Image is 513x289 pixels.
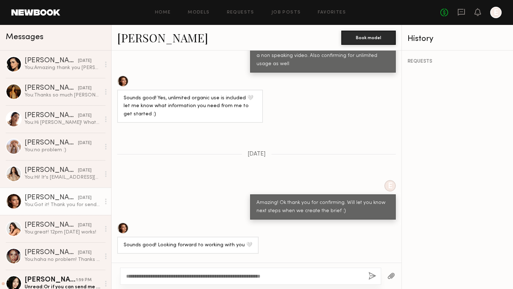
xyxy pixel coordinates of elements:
[78,249,92,256] div: [DATE]
[408,35,507,43] div: History
[6,33,43,41] span: Messages
[78,58,92,64] div: [DATE]
[78,222,92,229] div: [DATE]
[25,201,100,208] div: You: Got it! Thank you for sending this back and for the update! :)
[408,59,507,64] div: REQUESTS
[227,10,254,15] a: Requests
[78,167,92,174] div: [DATE]
[76,277,92,284] div: 1:59 PM
[124,94,256,119] div: Sounds good! Yes, unlimited organic use is included 🤍 let me know what information you need from ...
[155,10,171,15] a: Home
[78,85,92,92] div: [DATE]
[256,199,389,215] div: Amazing! Ok thank you for confirming. Will let you know next steps when we create the brief :)
[25,85,78,92] div: [PERSON_NAME]
[490,7,502,18] a: E
[25,174,100,181] div: You: Hi! It's [EMAIL_ADDRESS][DOMAIN_NAME]
[248,151,266,157] span: [DATE]
[117,30,208,45] a: [PERSON_NAME]
[25,112,78,119] div: [PERSON_NAME]
[78,112,92,119] div: [DATE]
[78,140,92,147] div: [DATE]
[25,147,100,153] div: You: no problem :)
[78,195,92,201] div: [DATE]
[25,140,78,147] div: [PERSON_NAME]
[25,119,100,126] div: You: Hi [PERSON_NAME]! What time works best for you? This will also be for our sister brand Skin ...
[25,92,100,99] div: You: Thanks so much [PERSON_NAME]!
[341,31,396,45] button: Book model
[271,10,301,15] a: Job Posts
[25,167,78,174] div: [PERSON_NAME]
[25,256,100,263] div: You: haha no problem! Thanks [PERSON_NAME]! Will see you [DATE] :)
[25,64,100,71] div: You: Amazing thank you [PERSON_NAME]!
[124,241,252,249] div: Sounds good! Looking forward to working with you 🤍
[188,10,209,15] a: Models
[341,34,396,40] a: Book model
[25,229,100,236] div: You: great! 12pm [DATE] works!
[25,277,76,284] div: [PERSON_NAME]
[25,249,78,256] div: [PERSON_NAME]
[25,222,78,229] div: [PERSON_NAME]
[25,194,78,201] div: [PERSON_NAME]
[318,10,346,15] a: Favorites
[25,57,78,64] div: [PERSON_NAME]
